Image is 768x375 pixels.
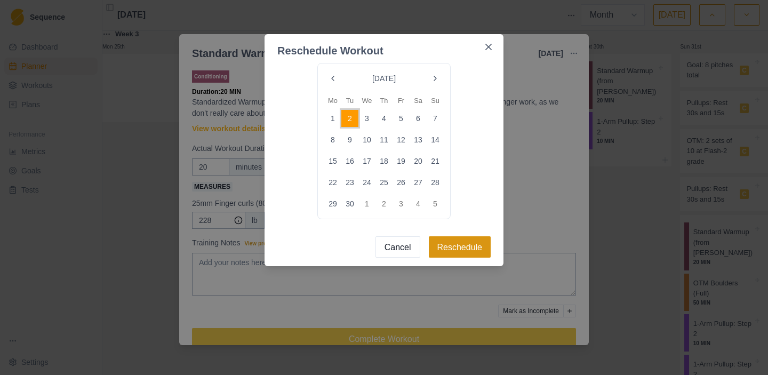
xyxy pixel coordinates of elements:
[393,153,410,170] button: Friday, September 19th, 2025
[393,195,410,212] button: Friday, October 3rd, 2025
[358,195,375,212] button: Wednesday, October 1st, 2025
[324,95,341,106] th: Monday
[375,95,393,106] th: Thursday
[427,110,444,127] button: Sunday, September 7th, 2025
[324,110,341,127] button: Monday, September 1st, 2025
[410,195,427,212] button: Saturday, October 4th, 2025
[393,131,410,148] button: Friday, September 12th, 2025
[265,34,503,59] header: Reschedule Workout
[393,110,410,127] button: Friday, September 5th, 2025
[341,131,358,148] button: Tuesday, September 9th, 2025
[341,174,358,191] button: Tuesday, September 23rd, 2025
[324,70,341,87] button: Go to the Previous Month
[427,95,444,106] th: Sunday
[375,174,393,191] button: Thursday, September 25th, 2025
[324,195,341,212] button: Monday, September 29th, 2025
[480,38,497,55] button: Close
[375,236,420,258] button: Cancel
[429,236,491,258] button: Reschedule
[410,174,427,191] button: Saturday, September 27th, 2025
[341,195,358,212] button: Tuesday, September 30th, 2025
[375,110,393,127] button: Thursday, September 4th, 2025
[410,95,427,106] th: Saturday
[427,153,444,170] button: Sunday, September 21st, 2025
[341,95,358,106] th: Tuesday
[393,174,410,191] button: Friday, September 26th, 2025
[375,153,393,170] button: Thursday, September 18th, 2025
[410,153,427,170] button: Saturday, September 20th, 2025
[375,131,393,148] button: Thursday, September 11th, 2025
[341,110,358,127] button: Tuesday, September 2nd, 2025, selected
[324,95,444,212] table: September 2025
[341,153,358,170] button: Tuesday, September 16th, 2025
[358,110,375,127] button: Wednesday, September 3rd, 2025
[427,70,444,87] button: Go to the Next Month
[358,153,375,170] button: Wednesday, September 17th, 2025
[410,110,427,127] button: Saturday, September 6th, 2025
[427,174,444,191] button: Sunday, September 28th, 2025
[393,95,410,106] th: Friday
[358,131,375,148] button: Wednesday, September 10th, 2025
[375,195,393,212] button: Thursday, October 2nd, 2025
[358,174,375,191] button: Wednesday, September 24th, 2025
[358,95,375,106] th: Wednesday
[324,174,341,191] button: Monday, September 22nd, 2025
[410,131,427,148] button: Saturday, September 13th, 2025
[324,131,341,148] button: Monday, September 8th, 2025
[427,195,444,212] button: Sunday, October 5th, 2025
[324,153,341,170] button: Monday, September 15th, 2025
[427,131,444,148] button: Sunday, September 14th, 2025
